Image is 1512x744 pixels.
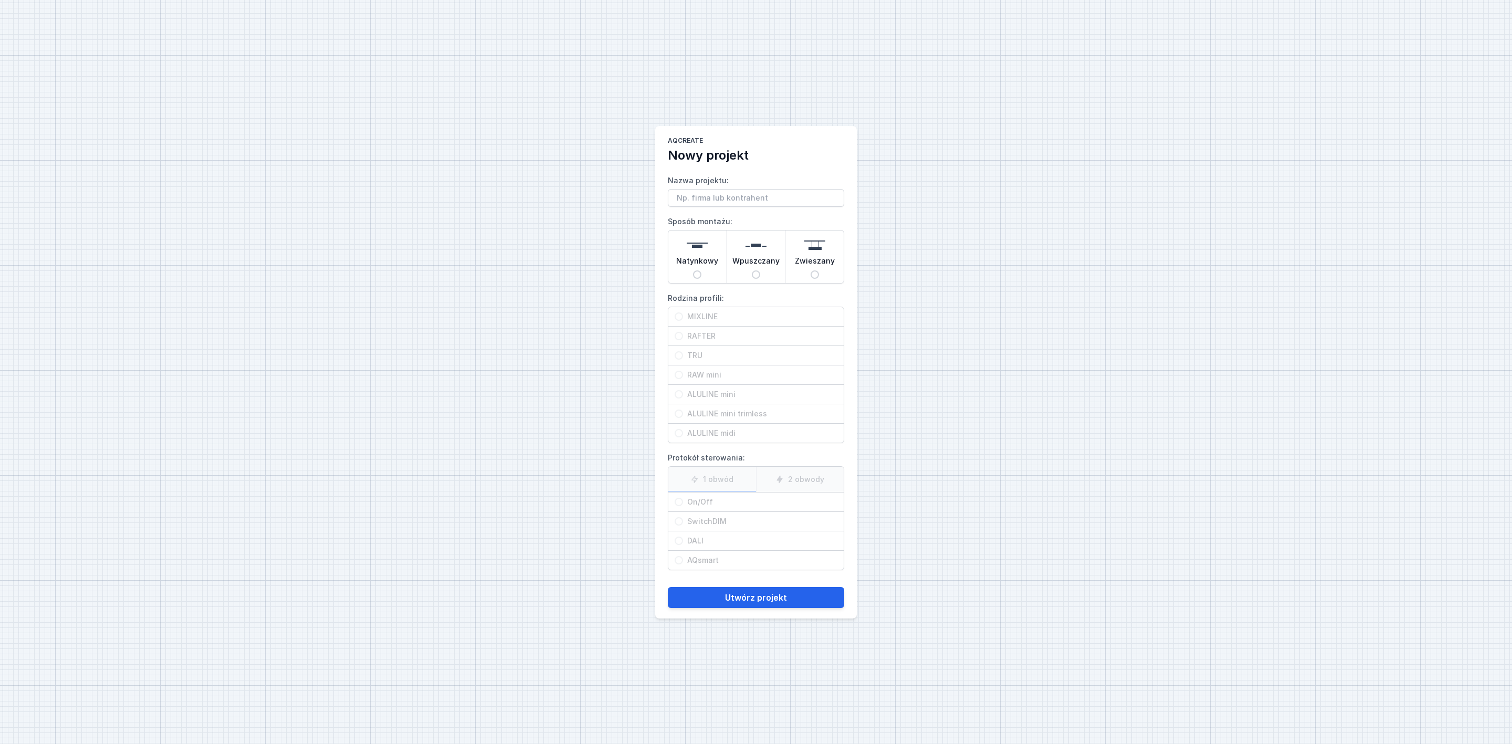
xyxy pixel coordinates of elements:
span: Zwieszany [795,256,835,270]
h1: AQcreate [668,137,844,147]
span: Wpuszczany [732,256,780,270]
label: Protokół sterowania: [668,449,844,570]
img: suspended.svg [804,235,825,256]
span: Natynkowy [676,256,718,270]
h2: Nowy projekt [668,147,844,164]
label: Rodzina profili: [668,290,844,443]
button: Utwórz projekt [668,587,844,608]
input: Zwieszany [811,270,819,279]
input: Natynkowy [693,270,701,279]
input: Wpuszczany [752,270,760,279]
label: Nazwa projektu: [668,172,844,207]
img: surface.svg [687,235,708,256]
input: Nazwa projektu: [668,189,844,207]
label: Sposób montażu: [668,213,844,284]
img: recessed.svg [745,235,766,256]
